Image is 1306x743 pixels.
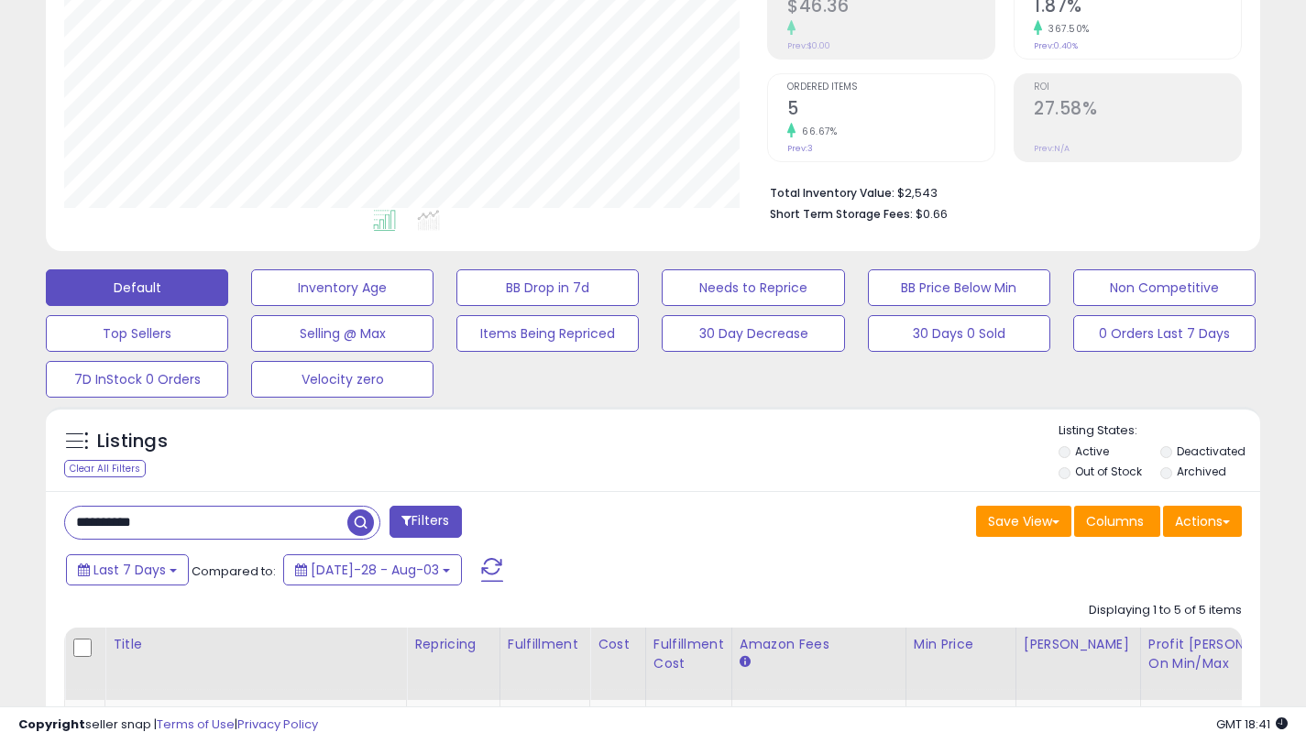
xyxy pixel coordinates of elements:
div: Amazon Fees [740,635,898,654]
button: Save View [976,506,1071,537]
small: Amazon Fees. [740,654,751,671]
h2: 27.58% [1034,98,1241,123]
small: 66.67% [796,125,837,138]
label: Archived [1177,464,1226,479]
span: $0.66 [916,205,948,223]
button: Columns [1074,506,1160,537]
small: Prev: $0.00 [787,40,830,51]
button: Items Being Repriced [456,315,639,352]
button: Actions [1163,506,1242,537]
button: Selling @ Max [251,315,434,352]
button: Non Competitive [1073,269,1256,306]
button: Filters [390,506,461,538]
button: [DATE]-28 - Aug-03 [283,554,462,585]
button: Inventory Age [251,269,434,306]
h2: 5 [787,98,994,123]
button: Last 7 Days [66,554,189,585]
small: Prev: 3 [787,143,813,154]
p: Listing States: [1059,422,1260,440]
label: Deactivated [1177,443,1246,459]
span: 2025-08-11 18:41 GMT [1216,716,1288,733]
h5: Listings [97,429,168,454]
button: 0 Orders Last 7 Days [1073,315,1256,352]
div: Displaying 1 to 5 of 5 items [1089,602,1242,619]
div: Min Price [914,635,1008,654]
span: Last 7 Days [93,561,166,579]
span: ROI [1034,82,1241,93]
b: Total Inventory Value: [770,185,894,201]
button: BB Price Below Min [868,269,1050,306]
span: Ordered Items [787,82,994,93]
button: 30 Day Decrease [662,315,844,352]
label: Out of Stock [1075,464,1142,479]
button: Top Sellers [46,315,228,352]
strong: Copyright [18,716,85,733]
small: Prev: 0.40% [1034,40,1078,51]
div: Repricing [414,635,492,654]
a: Privacy Policy [237,716,318,733]
a: Terms of Use [157,716,235,733]
small: Prev: N/A [1034,143,1070,154]
span: Columns [1086,512,1144,530]
button: Velocity zero [251,361,434,398]
div: Title [113,635,399,654]
button: Needs to Reprice [662,269,844,306]
li: $2,543 [770,180,1228,202]
small: 367.50% [1042,22,1090,36]
button: 30 Days 0 Sold [868,315,1050,352]
span: Compared to: [192,563,276,580]
button: 7D InStock 0 Orders [46,361,228,398]
div: Fulfillment [508,635,582,654]
label: Active [1075,443,1109,459]
div: Cost [598,635,638,654]
div: Clear All Filters [64,460,146,477]
div: seller snap | | [18,716,318,734]
div: [PERSON_NAME] [1024,635,1133,654]
button: Default [46,269,228,306]
div: Fulfillment Cost [653,635,724,673]
b: Short Term Storage Fees: [770,206,913,222]
button: BB Drop in 7d [456,269,639,306]
span: [DATE]-28 - Aug-03 [311,561,439,579]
